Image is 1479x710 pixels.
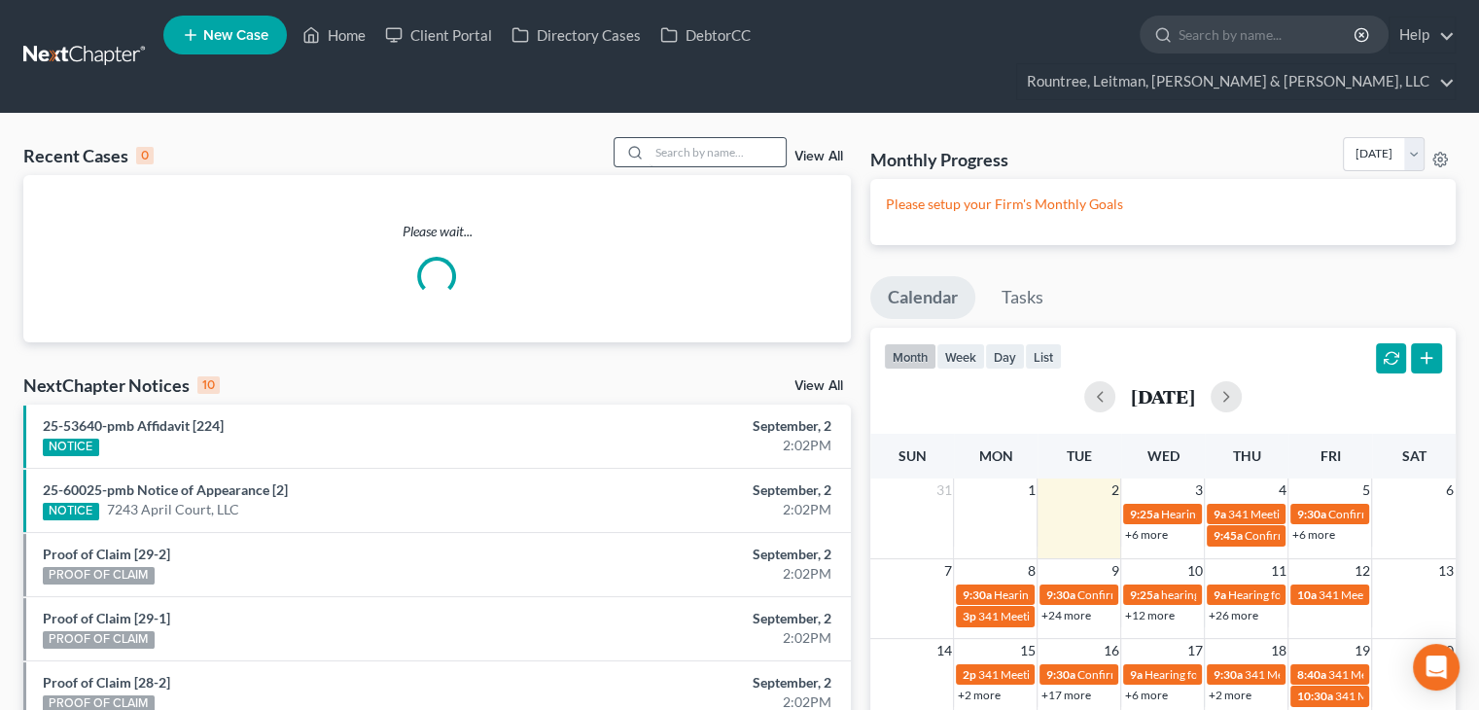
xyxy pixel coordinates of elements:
[1160,587,1216,602] span: hearing for
[1227,507,1402,521] span: 341 Meeting for [PERSON_NAME]
[502,18,651,53] a: Directory Cases
[933,639,953,662] span: 14
[1436,639,1456,662] span: 20
[794,379,843,393] a: View All
[1268,639,1287,662] span: 18
[962,667,975,682] span: 2p
[1359,479,1371,502] span: 5
[1045,667,1074,682] span: 9:30a
[136,147,154,164] div: 0
[1244,667,1325,682] span: 341 Meeting for
[581,609,831,628] div: September, 2
[43,481,288,498] a: 25-60025-pmb Notice of Appearance [2]
[1129,507,1158,521] span: 9:25a
[43,610,170,626] a: Proof of Claim [29-1]
[43,546,170,562] a: Proof of Claim [29-2]
[107,500,239,519] a: 7243 April Court, LLC
[886,195,1440,214] p: Please setup your Firm's Monthly Goals
[1124,527,1167,542] a: +6 more
[1129,667,1142,682] span: 9a
[984,276,1061,319] a: Tasks
[1296,667,1325,682] span: 8:40a
[43,503,99,520] div: NOTICE
[1025,479,1037,502] span: 1
[1208,608,1257,622] a: +26 more
[1017,64,1455,99] a: Rountree, Leitman, [PERSON_NAME] & [PERSON_NAME], LLC
[1045,587,1074,602] span: 9:30a
[203,28,268,43] span: New Case
[1129,587,1158,602] span: 9:25a
[1040,608,1090,622] a: +24 more
[977,667,1059,682] span: 341 Meeting for
[23,144,154,167] div: Recent Cases
[1109,559,1120,583] span: 9
[43,674,170,691] a: Proof of Claim [28-2]
[43,631,155,649] div: PROOF OF CLAIM
[1327,667,1409,682] span: 341 Meeting for
[1131,386,1195,407] h2: [DATE]
[936,343,985,370] button: week
[1192,479,1204,502] span: 3
[1296,507,1325,521] span: 9:30a
[993,587,1051,602] span: Hearing for
[1076,587,1324,602] span: Confirmation Hearing for [PERSON_NAME] Bass
[1160,507,1218,521] span: Hearing for
[870,148,1008,171] h3: Monthly Progress
[1227,587,1285,602] span: Hearing for
[1213,587,1225,602] span: 9a
[197,376,220,394] div: 10
[23,373,220,397] div: NextChapter Notices
[293,18,375,53] a: Home
[1184,639,1204,662] span: 17
[1276,479,1287,502] span: 4
[957,688,1000,702] a: +2 more
[1076,667,1299,682] span: Confirmation Hearing for [PERSON_NAME]
[1436,559,1456,583] span: 13
[1179,17,1356,53] input: Search by name...
[933,479,953,502] span: 31
[1291,527,1334,542] a: +6 more
[1213,507,1225,521] span: 9a
[1268,559,1287,583] span: 11
[1109,479,1120,502] span: 2
[1390,18,1455,53] a: Help
[1352,559,1371,583] span: 12
[43,567,155,585] div: PROOF OF CLAIM
[23,222,851,241] p: Please wait...
[985,343,1025,370] button: day
[1213,528,1242,543] span: 9:45a
[884,343,936,370] button: month
[43,417,224,434] a: 25-53640-pmb Affidavit [224]
[581,500,831,519] div: 2:02PM
[794,150,843,163] a: View All
[581,416,831,436] div: September, 2
[1124,688,1167,702] a: +6 more
[1296,689,1332,703] span: 10:30a
[1025,343,1062,370] button: list
[898,447,926,464] span: Sun
[1320,447,1340,464] span: Fri
[1444,479,1456,502] span: 6
[581,480,831,500] div: September, 2
[1208,688,1250,702] a: +2 more
[941,559,953,583] span: 7
[1124,608,1174,622] a: +12 more
[978,447,1012,464] span: Mon
[1040,688,1090,702] a: +17 more
[581,628,831,648] div: 2:02PM
[651,18,760,53] a: DebtorCC
[870,276,975,319] a: Calendar
[1017,639,1037,662] span: 15
[581,564,831,584] div: 2:02PM
[581,673,831,692] div: September, 2
[977,609,1059,623] span: 341 Meeting for
[1244,528,1356,543] span: Confirmation Hearing
[1144,667,1202,682] span: Hearing for
[43,439,99,456] div: NOTICE
[1184,559,1204,583] span: 10
[375,18,502,53] a: Client Portal
[1401,447,1426,464] span: Sat
[1296,587,1316,602] span: 10a
[581,545,831,564] div: September, 2
[1213,667,1242,682] span: 9:30a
